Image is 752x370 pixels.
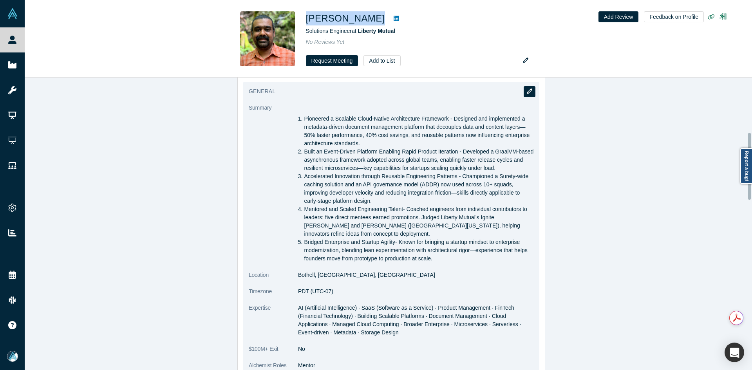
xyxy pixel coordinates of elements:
[644,11,704,22] button: Feedback on Profile
[7,8,18,19] img: Alchemist Vault Logo
[306,11,385,25] h1: [PERSON_NAME]
[740,148,752,184] a: Report a bug!
[249,345,298,361] dt: $100M+ Exit
[298,287,534,296] dd: PDT (UTC-07)
[306,39,345,45] span: No Reviews Yet
[598,11,639,22] button: Add Review
[249,287,298,304] dt: Timezone
[358,28,396,34] a: Liberty Mutual
[306,55,358,66] button: Request Meeting
[249,87,523,96] h3: General
[306,28,396,34] span: Solutions Engineer at
[298,271,534,279] dd: Bothell, [GEOGRAPHIC_DATA], [GEOGRAPHIC_DATA]
[298,305,521,336] span: AI (Artificial Intelligence) · SaaS (Software as a Service) · Product Management · FinTech (Finan...
[304,238,534,263] li: Bridged Enterprise and Startup Agility- Known for bringing a startup mindset to enterprise modern...
[298,345,534,353] dd: No
[7,351,18,362] img: Mia Scott's Account
[298,361,534,370] dd: Mentor
[240,11,295,66] img: Prasanna Kumar Ramachandran's Profile Image
[363,55,400,66] button: Add to List
[249,271,298,287] dt: Location
[249,104,298,271] dt: Summary
[249,304,298,345] dt: Expertise
[304,172,534,205] li: Accelerated Innovation through Reusable Engineering Patterns - Championed a Surety-wide caching s...
[304,115,534,148] li: Pioneered a Scalable Cloud-Native Architecture Framework - Designed and implemented a metadata-dr...
[304,205,534,238] li: Mentored and Scaled Engineering Talent- Coached engineers from individual contributors to leaders...
[304,148,534,172] li: Built an Event-Driven Platform Enabling Rapid Product Iteration - Developed a GraalVM-based async...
